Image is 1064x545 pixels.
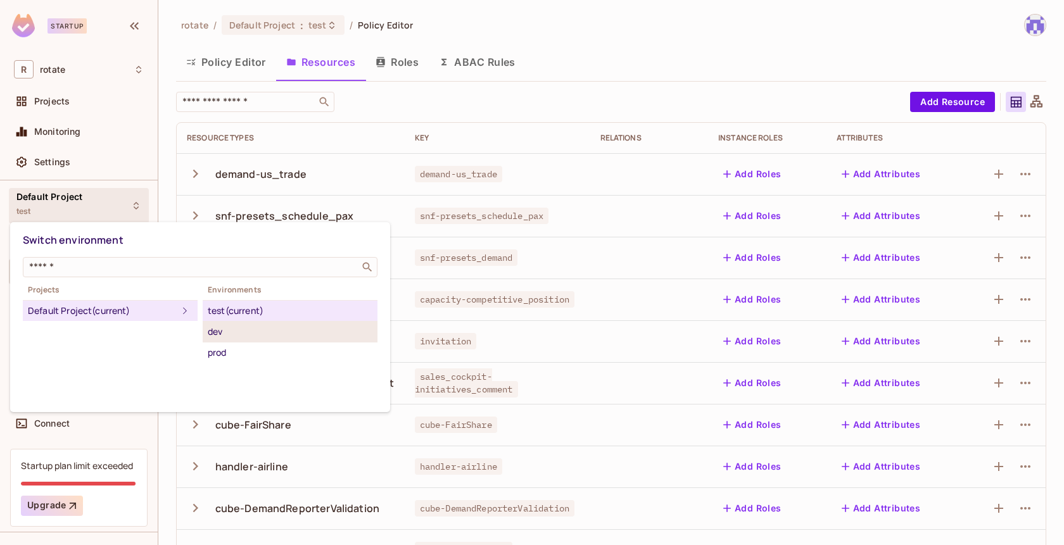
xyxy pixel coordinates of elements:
[28,303,177,318] div: Default Project (current)
[208,303,372,318] div: test (current)
[208,345,372,360] div: prod
[208,324,372,339] div: dev
[203,285,377,295] span: Environments
[23,233,123,247] span: Switch environment
[23,285,198,295] span: Projects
